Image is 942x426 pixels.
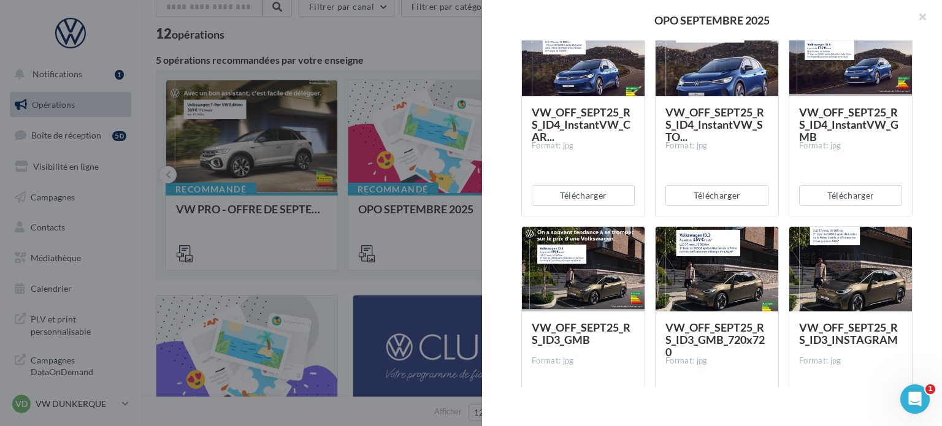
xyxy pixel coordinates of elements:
div: OPO SEPTEMBRE 2025 [502,15,922,26]
div: Format: jpg [665,356,768,367]
button: Télécharger [665,185,768,206]
div: Format: jpg [532,140,635,151]
div: Format: jpg [799,140,902,151]
span: VW_OFF_SEPT25_RS_ID3_GMB_720x720 [665,321,765,359]
div: Format: jpg [665,140,768,151]
span: VW_OFF_SEPT25_RS_ID4_InstantVW_GMB [799,105,898,143]
div: Format: jpg [799,356,902,367]
span: VW_OFF_SEPT25_RS_ID4_InstantVW_CAR... [532,105,630,143]
span: VW_OFF_SEPT25_RS_ID3_GMB [532,321,630,346]
span: 1 [925,384,935,394]
div: Format: jpg [532,356,635,367]
button: Télécharger [532,185,635,206]
span: VW_OFF_SEPT25_RS_ID3_INSTAGRAM [799,321,898,346]
button: Télécharger [799,185,902,206]
iframe: Intercom live chat [900,384,930,414]
span: VW_OFF_SEPT25_RS_ID4_InstantVW_STO... [665,105,764,143]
